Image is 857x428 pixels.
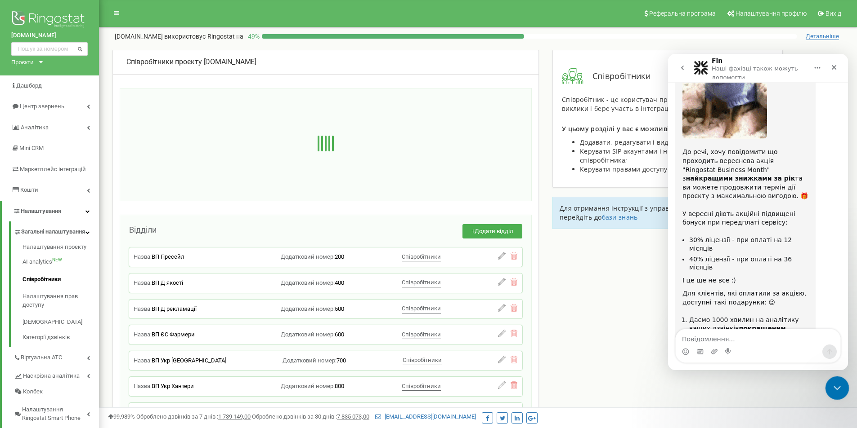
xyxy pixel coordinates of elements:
p: [DOMAIN_NAME] [115,32,243,41]
button: Завантажити вкладений файл [43,294,50,301]
span: Маркетплейс інтеграцій [20,166,86,172]
span: Mini CRM [19,145,44,151]
p: 49 % [243,32,262,41]
button: Вибір емодзі [14,294,21,301]
u: 7 835 073,00 [337,413,369,420]
a: [DOMAIN_NAME] [11,31,88,40]
span: Додатковий номер: [281,279,335,286]
button: вибір GIF-файлів [28,294,36,301]
a: Наскрізна аналітика [13,366,99,384]
span: 800 [335,383,344,389]
li: Даємо 1000 хвилин на аналітику ваших дзвінків (вбудованим в Ringostat штучним інтелектом) з можли... [21,262,140,304]
span: Співробітники [583,71,651,82]
li: 30% ліцензії - при оплаті на 12 місяців [21,182,140,199]
span: Відділи [129,225,157,234]
span: Реферальна програма [649,10,716,17]
span: ВП ЄС Фармери [152,331,195,338]
a: бази знань [602,213,638,221]
a: [DEMOGRAPHIC_DATA] [22,313,99,331]
span: Співробітники [402,253,441,260]
span: Додати відділ [475,228,513,234]
li: 40% ліцензії - при оплаті на 36 місяців [21,201,140,218]
span: 400 [335,279,344,286]
span: Детальніше [806,33,839,40]
a: Налаштування проєкту [22,243,99,254]
span: Керувати SIP акаунтами і номерами кожного співробітника; [580,147,724,164]
a: AI analyticsNEW [22,253,99,271]
span: Додатковий номер: [281,383,335,389]
span: використовує Ringostat на [164,33,243,40]
span: 99,989% [108,413,135,420]
span: 600 [335,331,344,338]
a: Колбек [13,384,99,400]
span: Кошти [20,186,38,193]
span: Наскрізна аналітика [23,372,80,380]
span: Додатковий номер: [281,305,335,312]
span: Назва: [134,357,152,364]
span: Центр звернень [20,103,64,110]
a: Загальні налаштування [13,221,99,240]
span: Назва: [134,331,152,338]
span: ВП Укр Хантери [152,383,194,389]
span: Співробітник - це користувач проєкту, який здійснює і приймає виклики і бере участь в інтеграції ... [562,95,769,113]
span: У цьому розділі у вас є можливість: [562,124,682,133]
span: Співробітники проєкту [126,57,202,66]
span: Додавати, редагувати і видаляти співробітників проєкту; [580,138,766,146]
span: ВП Д якості [152,279,183,286]
span: Оброблено дзвінків за 30 днів : [252,413,369,420]
a: Налаштування [2,201,99,222]
a: Віртуальна АТС [13,347,99,366]
div: Для клієнтів, які оплатили за акцією, доступні такі подарунки: 😉 ﻿​ [14,235,140,262]
span: 500 [335,305,344,312]
span: Загальні налаштування [21,228,85,236]
span: Додатковий номер: [281,253,335,260]
button: Start recording [57,294,64,301]
span: Співробітники [402,305,441,312]
span: Додатковий номер: [281,331,335,338]
b: найкращими знижками за рік [18,121,127,128]
div: [DOMAIN_NAME] [126,57,525,67]
span: Оброблено дзвінків за 7 днів : [136,413,251,420]
iframe: Intercom live chat [668,54,848,370]
a: [EMAIL_ADDRESS][DOMAIN_NAME] [375,413,476,420]
span: Додатковий номер: [283,357,337,364]
span: Колбек [23,388,43,396]
button: Надіслати повідомлення… [154,291,169,305]
span: Співробітники [402,383,441,389]
span: ВП Пресейл [152,253,184,260]
a: Налаштування Ringostat Smart Phone [13,399,99,426]
span: ВП Укр [GEOGRAPHIC_DATA] [152,357,226,364]
span: Аналiтика [21,124,49,131]
span: Для отримання інструкції з управління співробітниками проєкту перейдіть до [560,204,770,221]
a: Співробітники [22,271,99,288]
span: 700 [337,357,346,364]
a: Налаштування прав доступу [22,288,99,313]
span: Керувати правами доступу співробітників до проєкту. [580,165,755,173]
span: Налаштування [21,207,61,214]
span: 200 [335,253,344,260]
span: Співробітники [402,331,441,338]
span: Співробітники [402,279,441,286]
span: Вихід [826,10,841,17]
span: Співробітники [403,357,442,363]
span: Назва: [134,383,152,389]
button: +Додати відділ [462,224,522,239]
span: Назва: [134,279,152,286]
span: Дашборд [16,82,42,89]
span: Назва: [134,305,152,312]
textarea: Повідомлення... [8,275,172,291]
iframe: Intercom live chat [826,376,849,400]
div: Проєкти [11,58,34,66]
div: У вересні діють акційні підвищені бонуси при передплаті сервісу: ﻿​ [14,156,140,182]
span: Віртуальна АТС [21,353,62,362]
span: ВП Д рекламації [152,305,197,312]
u: 1 739 149,00 [218,413,251,420]
span: Налаштування Ringostat Smart Phone [22,406,87,422]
